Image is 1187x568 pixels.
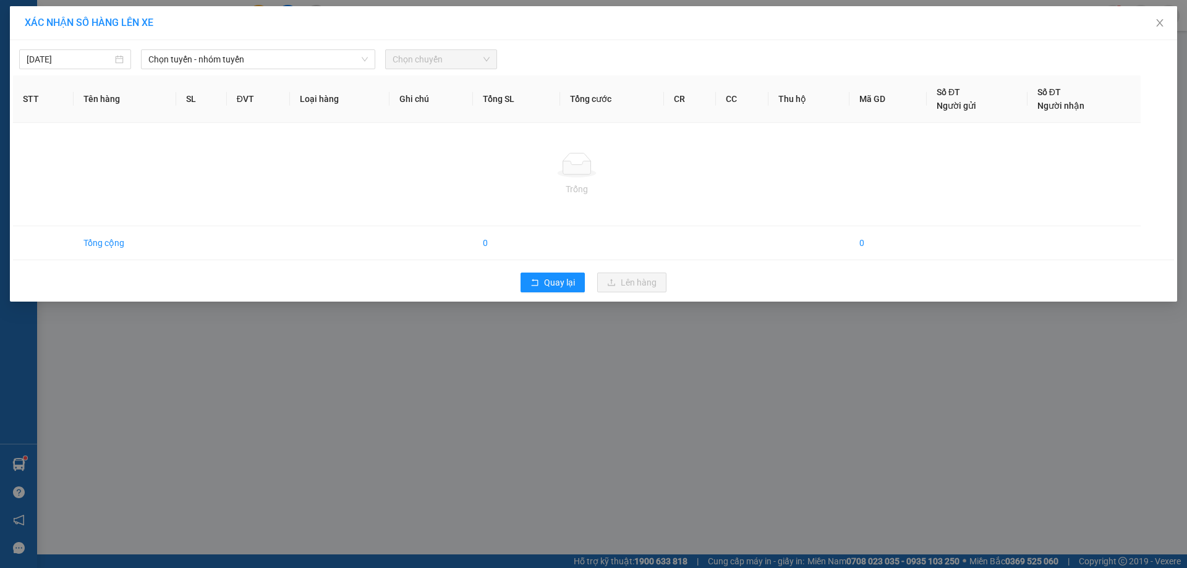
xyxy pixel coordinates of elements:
span: rollback [530,278,539,288]
span: XÁC NHẬN SỐ HÀNG LÊN XE [25,17,153,28]
th: Thu hộ [768,75,849,123]
td: Tổng cộng [74,226,176,260]
th: Mã GD [849,75,927,123]
span: Người nhận [1037,101,1084,111]
th: Tổng cước [560,75,664,123]
span: down [361,56,368,63]
span: Chọn tuyến - nhóm tuyến [148,50,368,69]
th: Ghi chú [389,75,474,123]
span: close [1155,18,1165,28]
span: Số ĐT [1037,87,1061,97]
th: CR [664,75,717,123]
th: SL [176,75,226,123]
th: Tên hàng [74,75,176,123]
td: 0 [473,226,560,260]
th: STT [13,75,74,123]
span: Quay lại [544,276,575,289]
input: 12/10/2025 [27,53,113,66]
span: Người gửi [937,101,976,111]
button: rollbackQuay lại [521,273,585,292]
button: uploadLên hàng [597,273,666,292]
div: Trống [23,182,1131,196]
td: 0 [849,226,927,260]
button: Close [1142,6,1177,41]
th: CC [716,75,768,123]
th: Tổng SL [473,75,560,123]
span: Số ĐT [937,87,960,97]
th: Loại hàng [290,75,389,123]
th: ĐVT [227,75,290,123]
span: Chọn chuyến [393,50,490,69]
